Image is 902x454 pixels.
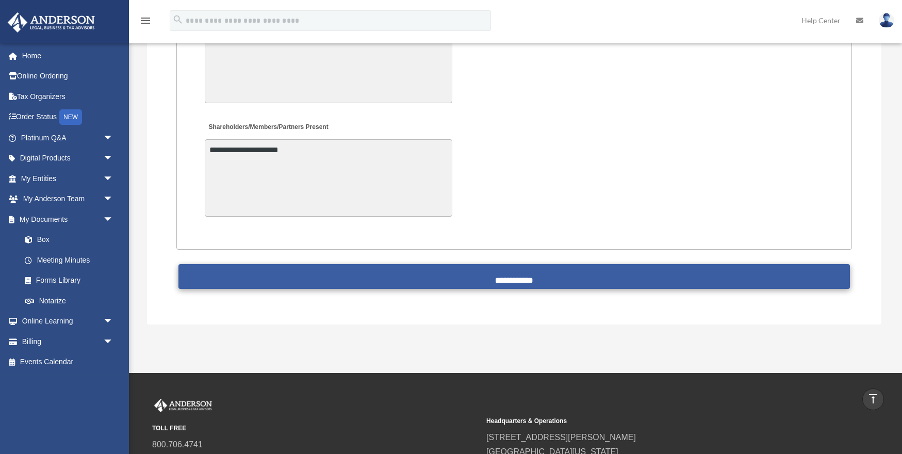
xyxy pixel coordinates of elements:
[867,393,879,405] i: vertical_align_top
[7,127,129,148] a: Platinum Q&Aarrow_drop_down
[139,14,152,27] i: menu
[7,352,129,372] a: Events Calendar
[103,189,124,210] span: arrow_drop_down
[14,250,124,270] a: Meeting Minutes
[103,168,124,189] span: arrow_drop_down
[7,189,129,209] a: My Anderson Teamarrow_drop_down
[139,18,152,27] a: menu
[5,12,98,33] img: Anderson Advisors Platinum Portal
[103,331,124,352] span: arrow_drop_down
[205,121,331,135] label: Shareholders/Members/Partners Present
[152,440,203,449] a: 800.706.4741
[59,109,82,125] div: NEW
[7,107,129,128] a: Order StatusNEW
[14,230,129,250] a: Box
[172,14,184,25] i: search
[7,45,129,66] a: Home
[7,331,129,352] a: Billingarrow_drop_down
[103,148,124,169] span: arrow_drop_down
[103,209,124,230] span: arrow_drop_down
[103,311,124,332] span: arrow_drop_down
[486,433,636,442] a: [STREET_ADDRESS][PERSON_NAME]
[14,270,129,291] a: Forms Library
[7,86,129,107] a: Tax Organizers
[152,399,214,412] img: Anderson Advisors Platinum Portal
[7,66,129,87] a: Online Ordering
[7,209,129,230] a: My Documentsarrow_drop_down
[14,290,129,311] a: Notarize
[103,127,124,149] span: arrow_drop_down
[7,148,129,169] a: Digital Productsarrow_drop_down
[7,311,129,332] a: Online Learningarrow_drop_down
[879,13,894,28] img: User Pic
[862,388,884,410] a: vertical_align_top
[152,423,479,434] small: TOLL FREE
[486,416,813,427] small: Headquarters & Operations
[7,168,129,189] a: My Entitiesarrow_drop_down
